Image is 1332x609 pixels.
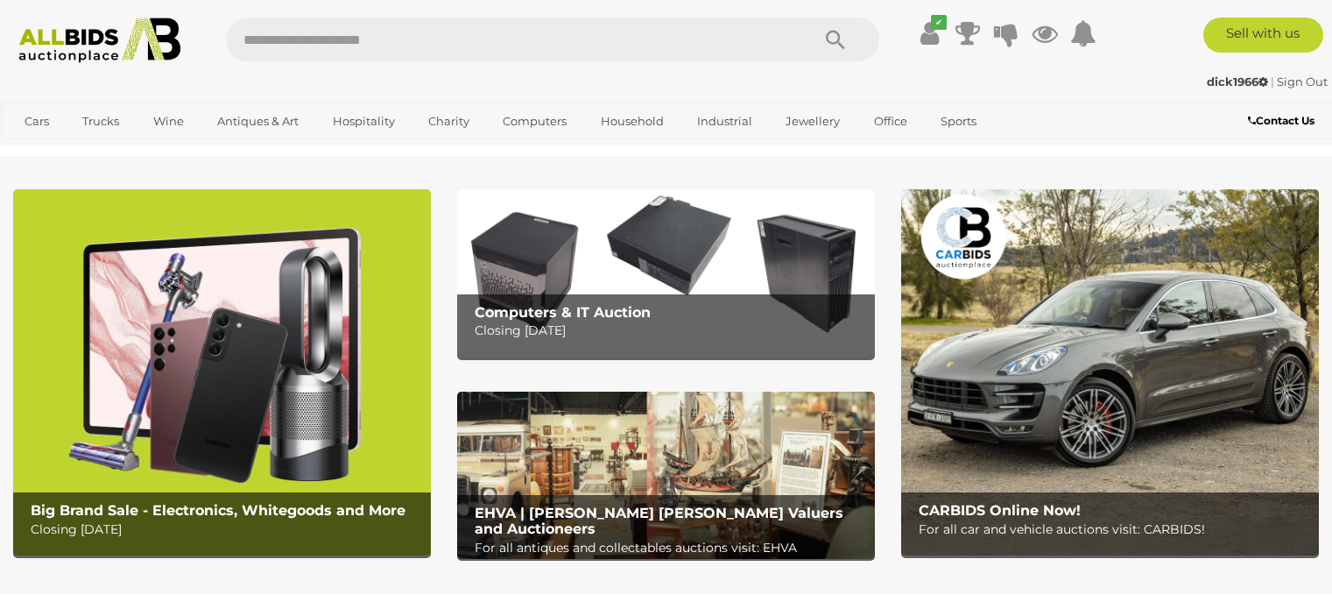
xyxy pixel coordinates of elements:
[31,502,405,519] b: Big Brand Sale - Electronics, Whitegoods and More
[13,107,60,136] a: Cars
[475,304,651,321] b: Computers & IT Auction
[71,107,130,136] a: Trucks
[457,189,875,357] a: Computers & IT Auction Computers & IT Auction Closing [DATE]
[475,320,866,342] p: Closing [DATE]
[931,15,947,30] i: ✔
[457,392,875,559] img: EHVA | Evans Hastings Valuers and Auctioneers
[142,107,195,136] a: Wine
[457,392,875,559] a: EHVA | Evans Hastings Valuers and Auctioneers EHVA | [PERSON_NAME] [PERSON_NAME] Valuers and Auct...
[686,107,764,136] a: Industrial
[475,537,866,559] p: For all antiques and collectables auctions visit: EHVA
[589,107,675,136] a: Household
[919,502,1081,519] b: CARBIDS Online Now!
[774,107,851,136] a: Jewellery
[13,189,431,556] img: Big Brand Sale - Electronics, Whitegoods and More
[13,136,160,165] a: [GEOGRAPHIC_DATA]
[1277,74,1328,89] a: Sign Out
[457,189,875,357] img: Computers & IT Auction
[31,519,422,541] p: Closing [DATE]
[901,189,1319,556] a: CARBIDS Online Now! CARBIDS Online Now! For all car and vehicle auctions visit: CARBIDS!
[13,189,431,556] a: Big Brand Sale - Electronics, Whitegoods and More Big Brand Sale - Electronics, Whitegoods and Mo...
[491,107,578,136] a: Computers
[321,107,406,136] a: Hospitality
[929,107,988,136] a: Sports
[1271,74,1274,89] span: |
[792,18,879,61] button: Search
[863,107,919,136] a: Office
[1207,74,1271,89] a: dick1966
[206,107,310,136] a: Antiques & Art
[475,505,843,537] b: EHVA | [PERSON_NAME] [PERSON_NAME] Valuers and Auctioneers
[1248,114,1314,127] b: Contact Us
[10,18,190,63] img: Allbids.com.au
[1203,18,1323,53] a: Sell with us
[919,519,1310,541] p: For all car and vehicle auctions visit: CARBIDS!
[901,189,1319,556] img: CARBIDS Online Now!
[417,107,481,136] a: Charity
[916,18,942,49] a: ✔
[1248,111,1319,131] a: Contact Us
[1207,74,1268,89] strong: dick1966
